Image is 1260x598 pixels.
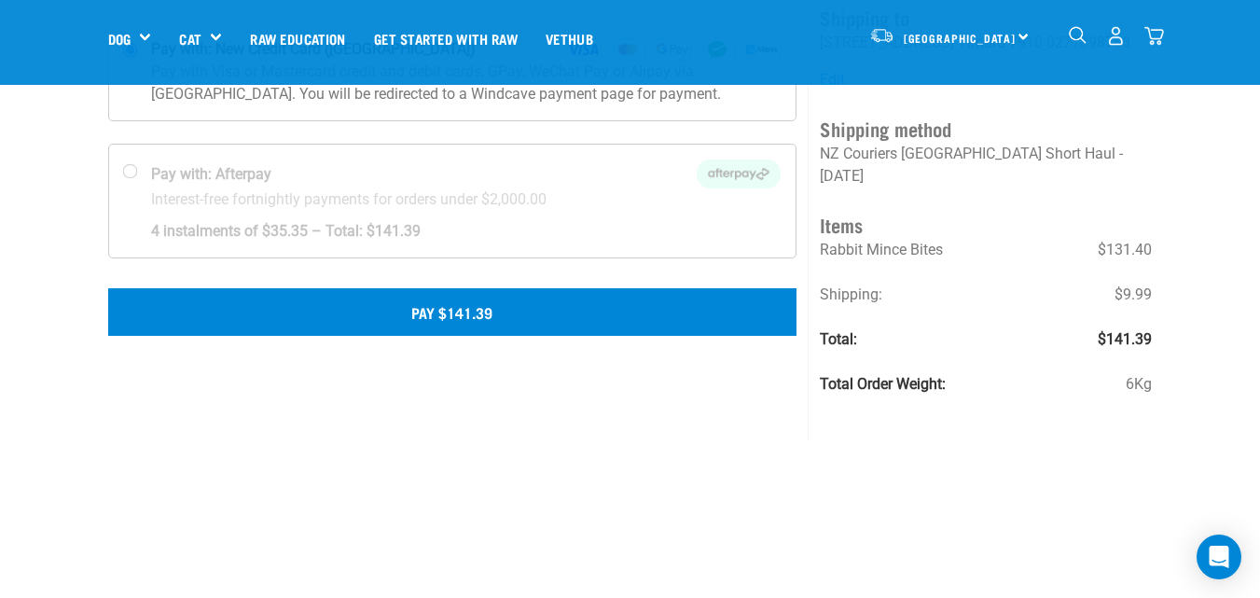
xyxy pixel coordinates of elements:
span: Rabbit Mince Bites [820,241,943,258]
div: Open Intercom Messenger [1197,535,1241,579]
h4: Items [820,210,1152,239]
img: user.png [1106,26,1126,46]
p: NZ Couriers [GEOGRAPHIC_DATA] Short Haul - [DATE] [820,143,1152,188]
a: Edit [820,71,845,89]
img: home-icon-1@2x.png [1069,26,1087,44]
a: Get started with Raw [360,1,532,76]
h4: Shipping method [820,114,1152,143]
img: van-moving.png [869,27,894,44]
a: Raw Education [236,1,359,76]
strong: Total Order Weight: [820,375,946,393]
a: Cat [179,28,201,49]
span: 6Kg [1126,373,1152,396]
span: [GEOGRAPHIC_DATA] [904,35,1017,41]
span: $9.99 [1115,284,1152,306]
a: Vethub [532,1,607,76]
span: $131.40 [1098,239,1152,261]
img: home-icon@2x.png [1144,26,1164,46]
button: Pay $141.39 [108,288,797,335]
span: Shipping: [820,285,882,303]
strong: Total: [820,330,857,348]
a: Dog [108,28,131,49]
span: $141.39 [1098,328,1152,351]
